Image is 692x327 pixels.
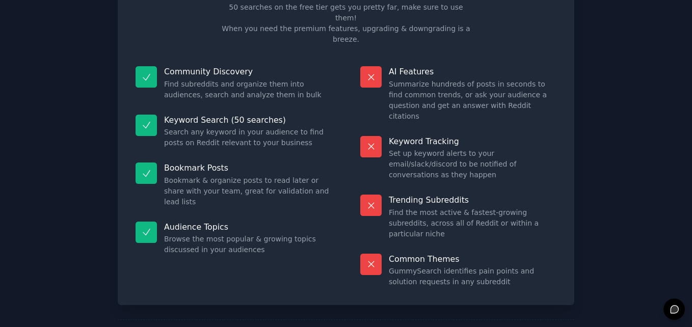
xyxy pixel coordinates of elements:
p: Common Themes [389,254,556,264]
dd: Find the most active & fastest-growing subreddits, across all of Reddit or within a particular niche [389,207,556,239]
p: 50 searches on the free tier gets you pretty far, make sure to use them! When you need the premiu... [218,2,474,45]
dd: Set up keyword alerts to your email/slack/discord to be notified of conversations as they happen [389,148,556,180]
p: Community Discovery [164,66,332,77]
p: AI Features [389,66,556,77]
dd: Find subreddits and organize them into audiences, search and analyze them in bulk [164,79,332,100]
p: Bookmark Posts [164,162,332,173]
dd: Summarize hundreds of posts in seconds to find common trends, or ask your audience a question and... [389,79,556,122]
dd: Bookmark & organize posts to read later or share with your team, great for validation and lead lists [164,175,332,207]
p: Keyword Tracking [389,136,556,147]
p: Audience Topics [164,222,332,232]
p: Keyword Search (50 searches) [164,115,332,125]
dd: GummySearch identifies pain points and solution requests in any subreddit [389,266,556,287]
p: Trending Subreddits [389,195,556,205]
dd: Browse the most popular & growing topics discussed in your audiences [164,234,332,255]
dd: Search any keyword in your audience to find posts on Reddit relevant to your business [164,127,332,148]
